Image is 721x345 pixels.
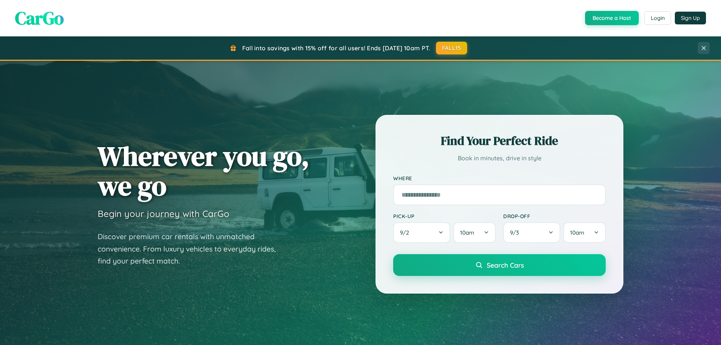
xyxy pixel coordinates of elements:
[98,141,309,200] h1: Wherever you go, we go
[393,153,606,164] p: Book in minutes, drive in style
[393,254,606,276] button: Search Cars
[453,222,496,243] button: 10am
[393,222,450,243] button: 9/2
[675,12,706,24] button: Sign Up
[563,222,606,243] button: 10am
[644,11,671,25] button: Login
[393,213,496,219] label: Pick-up
[400,229,413,236] span: 9 / 2
[98,208,229,219] h3: Begin your journey with CarGo
[98,231,285,267] p: Discover premium car rentals with unmatched convenience. From luxury vehicles to everyday rides, ...
[503,222,560,243] button: 9/3
[487,261,524,269] span: Search Cars
[393,133,606,149] h2: Find Your Perfect Ride
[503,213,606,219] label: Drop-off
[15,6,64,30] span: CarGo
[436,42,468,54] button: FALL15
[570,229,584,236] span: 10am
[393,175,606,181] label: Where
[585,11,639,25] button: Become a Host
[460,229,474,236] span: 10am
[242,44,430,52] span: Fall into savings with 15% off for all users! Ends [DATE] 10am PT.
[510,229,523,236] span: 9 / 3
